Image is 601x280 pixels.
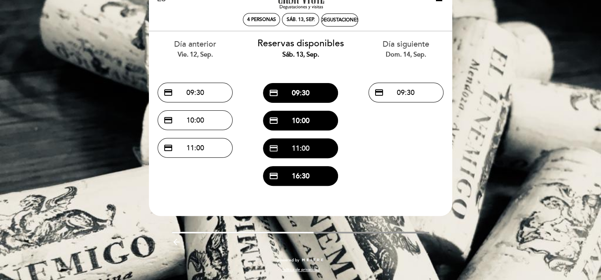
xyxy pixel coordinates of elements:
img: MEITRE [301,258,324,262]
div: Degustaciones [320,17,359,23]
a: powered by [277,257,324,263]
div: Día anterior [148,39,242,59]
div: dom. 14, sep. [359,50,453,59]
span: credit_card [163,143,173,153]
span: 4 personas [247,17,276,23]
div: Reservas disponibles [254,37,347,59]
span: credit_card [269,144,278,153]
button: credit_card 11:00 [263,138,338,158]
span: credit_card [374,88,384,97]
span: credit_card [269,116,278,125]
span: credit_card [269,171,278,181]
span: powered by [277,257,299,263]
div: sáb. 13, sep. [254,50,347,59]
i: arrow_backward [172,237,181,247]
div: sáb. 13, sep. [287,17,315,23]
button: credit_card 09:30 [368,83,443,102]
button: credit_card 11:00 [158,138,233,158]
a: Política de privacidad [282,267,319,272]
span: credit_card [163,88,173,97]
button: credit_card 09:30 [158,83,233,102]
button: credit_card 10:00 [158,110,233,130]
span: credit_card [163,115,173,125]
span: credit_card [269,88,278,98]
div: vie. 12, sep. [148,50,242,59]
button: credit_card 10:00 [263,111,338,131]
div: Día siguiente [359,39,453,59]
button: credit_card 09:30 [263,83,338,103]
button: credit_card 16:30 [263,166,338,186]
